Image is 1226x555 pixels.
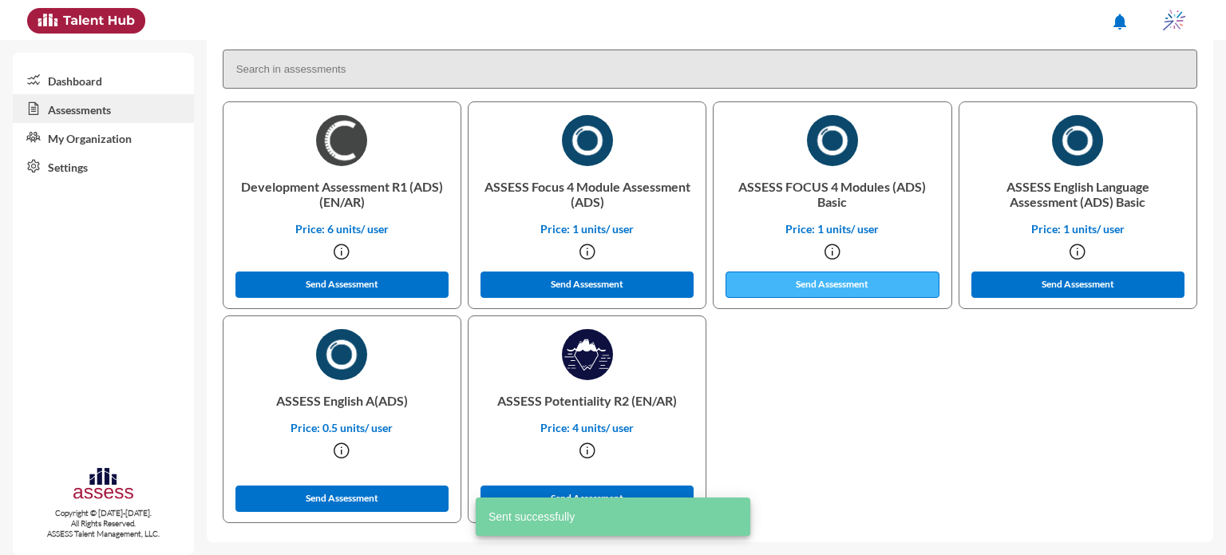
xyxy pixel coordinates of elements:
p: ASSESS English A(ADS) [236,380,448,421]
p: Price: 6 units/ user [236,222,448,236]
input: Search in assessments [223,50,1197,89]
p: Copyright © [DATE]-[DATE]. All Rights Reserved. ASSESS Talent Management, LLC. [13,508,194,539]
mat-icon: notifications [1110,12,1129,31]
button: Send Assessment [971,272,1185,298]
p: ASSESS FOCUS 4 Modules (ADS) Basic [726,166,938,222]
p: Development Assessment R1 (ADS) (EN/AR) [236,166,448,222]
p: Price: 1 units/ user [726,222,938,236]
p: ASSESS Focus 4 Module Assessment (ADS) [481,166,693,222]
img: assesscompany-logo.png [72,466,135,505]
a: Assessments [13,94,194,123]
p: Price: 0.5 units/ user [236,421,448,434]
button: Send Assessment [235,486,449,512]
p: Price: 1 units/ user [481,222,693,236]
span: Sent successfully [488,509,575,525]
a: Dashboard [13,65,194,94]
a: Settings [13,152,194,180]
p: ASSESS English Language Assessment (ADS) Basic [972,166,1184,222]
p: Price: 4 units/ user [481,421,693,434]
button: Send Assessment [235,272,449,298]
button: Send Assessment [726,272,939,298]
button: Send Assessment [481,272,694,298]
a: My Organization [13,123,194,152]
p: Price: 1 units/ user [972,222,1184,236]
p: ASSESS Potentiality R2 (EN/AR) [481,380,693,421]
